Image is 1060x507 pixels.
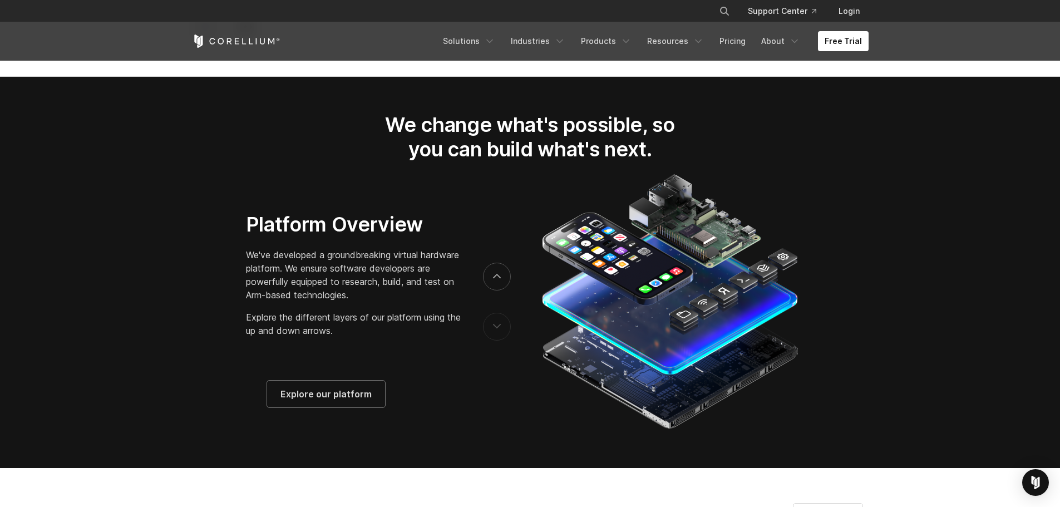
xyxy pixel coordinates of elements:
div: Navigation Menu [436,31,869,51]
a: Industries [504,31,572,51]
button: previous [483,313,511,341]
a: Resources [640,31,711,51]
button: next [483,263,511,291]
a: About [755,31,807,51]
p: Explore the different layers of our platform using the up and down arrows. [246,311,461,337]
div: Open Intercom Messenger [1022,469,1049,496]
a: Support Center [739,1,825,21]
h3: Platform Overview [246,212,461,237]
a: Pricing [713,31,752,51]
div: Navigation Menu [706,1,869,21]
a: Corellium Home [192,35,280,48]
a: Products [574,31,638,51]
a: Solutions [436,31,502,51]
span: Explore our platform [280,387,372,401]
a: Explore our platform [267,381,385,407]
p: We've developed a groundbreaking virtual hardware platform. We ensure software developers are pow... [246,248,461,302]
a: Free Trial [818,31,869,51]
h2: We change what's possible, so you can build what's next. [367,112,694,162]
a: Login [830,1,869,21]
img: Corellium_Platform_RPI_Full_470 [536,171,802,432]
button: Search [714,1,734,21]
